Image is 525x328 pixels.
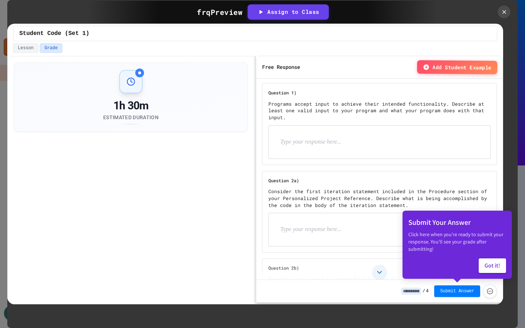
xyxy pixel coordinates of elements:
h6: Question 1) [268,89,485,96]
div: Assign to Class [257,8,319,16]
button: Got it! [479,258,506,273]
button: Assign to Class [248,5,328,19]
button: Lesson [13,43,38,53]
button: Add Student Example [417,60,497,74]
button: Submit Answer [434,285,480,297]
h6: Free Response [262,63,300,72]
p: Programs accept input to achieve their intended functionality. Describe at least one valid input ... [268,101,491,121]
span: Student Code (Set 1) [19,29,89,38]
span: 4 [426,288,428,294]
iframe: chat widget [494,299,518,321]
p: Click here when you're ready to submit your response. You'll see your grade after submitting! [408,231,506,253]
div: frq Preview [197,7,242,17]
button: Force resubmission of student's answer (Admin only) [483,284,497,298]
div: 1h 30m [103,99,159,112]
p: Consider the first iteration statement included in the Procedure section of your Personalized Pro... [268,188,491,208]
span: Add Student Example [432,63,491,71]
h6: Submit Your Answer [408,216,506,228]
span: / [423,288,425,294]
h6: Question 2a) [268,177,485,184]
button: Grade [40,43,62,53]
div: Estimated Duration [103,114,159,121]
span: Submit Answer [440,288,474,294]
